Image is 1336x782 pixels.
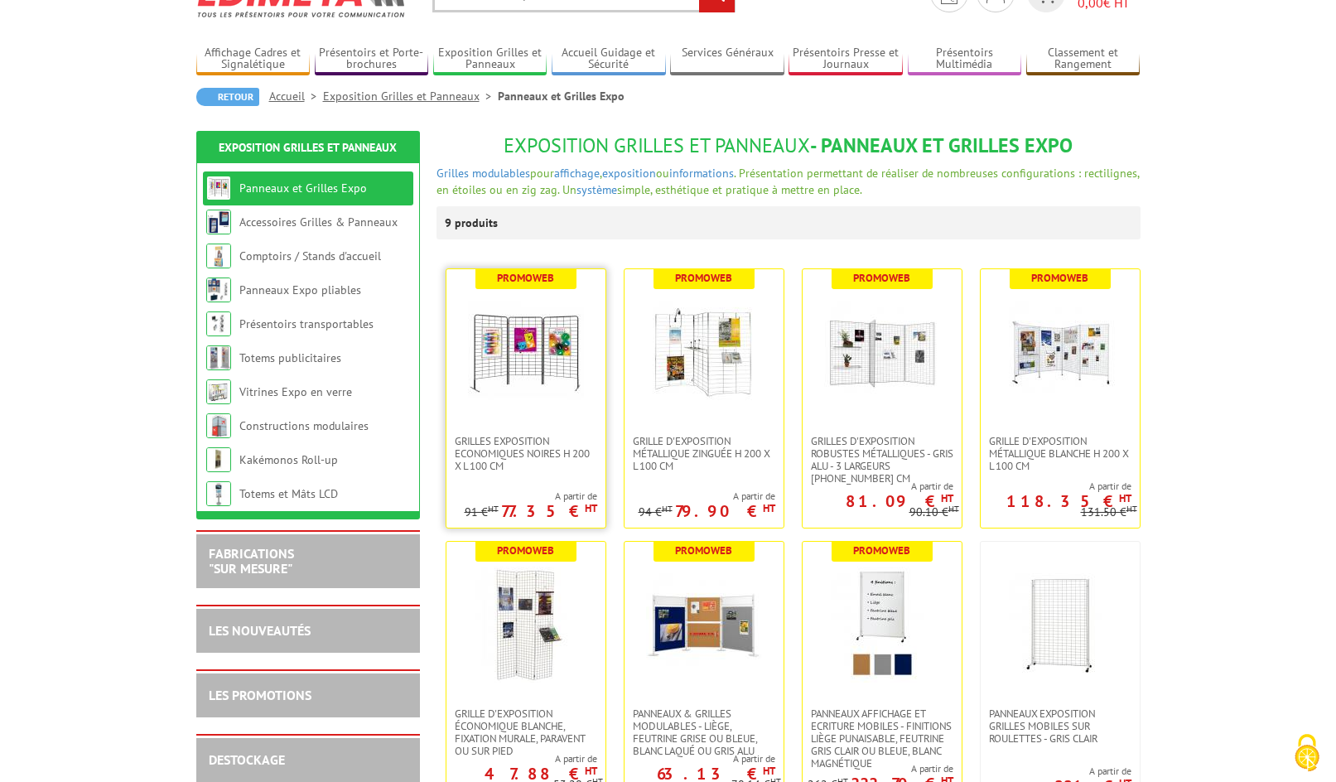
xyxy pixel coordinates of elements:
[465,506,499,519] p: 91 €
[948,503,959,514] sup: HT
[501,506,597,516] p: 77.35 €
[497,271,554,285] b: Promoweb
[846,496,953,506] p: 81.09 €
[436,166,1139,197] span: pour , ou . Présentation permettant de réaliser de nombreuses configurations : rectilignes, en ét...
[206,176,231,200] img: Panneaux et Grilles Expo
[981,480,1131,493] span: A partir de
[554,166,600,181] a: affichage
[811,707,953,770] span: Panneaux Affichage et Ecriture Mobiles - finitions liège punaisable, feutrine gris clair ou bleue...
[446,752,597,765] span: A partir de
[498,88,625,104] li: Panneaux et Grilles Expo
[206,244,231,268] img: Comptoirs / Stands d'accueil
[472,166,530,181] a: modulables
[209,545,294,577] a: FABRICATIONS"Sur Mesure"
[989,707,1131,745] span: Panneaux Exposition Grilles mobiles sur roulettes - gris clair
[1026,46,1141,73] a: Classement et Rangement
[633,435,775,472] span: Grille d'exposition métallique Zinguée H 200 x L 100 cm
[602,166,656,181] a: exposition
[1081,506,1137,519] p: 131.50 €
[269,89,323,104] a: Accueil
[488,503,499,514] sup: HT
[468,567,584,683] img: Grille d'exposition économique blanche, fixation murale, paravent ou sur pied
[824,294,940,410] img: Grilles d'exposition robustes métalliques - gris alu - 3 largeurs 70-100-120 cm
[853,543,910,558] b: Promoweb
[625,435,784,472] a: Grille d'exposition métallique Zinguée H 200 x L 100 cm
[239,181,367,195] a: Panneaux et Grilles Expo
[625,707,784,757] a: Panneaux & Grilles modulables - liège, feutrine grise ou bleue, blanc laqué ou gris alu
[1002,567,1118,683] img: Panneaux Exposition Grilles mobiles sur roulettes - gris clair
[209,622,311,639] a: LES NOUVEAUTÉS
[436,166,469,181] a: Grilles
[433,46,547,73] a: Exposition Grilles et Panneaux
[669,166,734,181] a: informations
[989,435,1131,472] span: Grille d'exposition métallique blanche H 200 x L 100 cm
[497,543,554,558] b: Promoweb
[662,503,673,514] sup: HT
[315,46,429,73] a: Présentoirs et Porte-brochures
[1278,726,1336,782] button: Cookies (fenêtre modale)
[504,133,810,158] span: Exposition Grilles et Panneaux
[206,413,231,438] img: Constructions modulaires
[657,769,775,779] p: 63.13 €
[323,89,498,104] a: Exposition Grilles et Panneaux
[239,452,338,467] a: Kakémonos Roll-up
[239,316,374,331] a: Présentoirs transportables
[639,506,673,519] p: 94 €
[675,271,732,285] b: Promoweb
[808,762,953,775] span: A partir de
[1119,491,1131,505] sup: HT
[941,491,953,505] sup: HT
[206,481,231,506] img: Totems et Mâts LCD
[585,501,597,515] sup: HT
[763,501,775,515] sup: HT
[633,707,775,757] span: Panneaux & Grilles modulables - liège, feutrine grise ou bleue, blanc laqué ou gris alu
[670,46,784,73] a: Services Généraux
[196,88,259,106] a: Retour
[468,294,584,410] img: Grilles Exposition Economiques Noires H 200 x L 100 cm
[239,418,369,433] a: Constructions modulaires
[239,486,338,501] a: Totems et Mâts LCD
[219,140,397,155] a: Exposition Grilles et Panneaux
[803,435,962,485] a: Grilles d'exposition robustes métalliques - gris alu - 3 largeurs [PHONE_NUMBER] cm
[455,435,597,472] span: Grilles Exposition Economiques Noires H 200 x L 100 cm
[909,506,959,519] p: 90.10 €
[811,435,953,485] span: Grilles d'exposition robustes métalliques - gris alu - 3 largeurs [PHONE_NUMBER] cm
[576,182,617,197] a: système
[1126,503,1137,514] sup: HT
[239,384,352,399] a: Vitrines Expo en verre
[209,687,311,703] a: LES PROMOTIONS
[639,490,775,503] span: A partir de
[763,764,775,778] sup: HT
[239,249,381,263] a: Comptoirs / Stands d'accueil
[239,215,398,229] a: Accessoires Grilles & Panneaux
[646,294,762,410] img: Grille d'exposition métallique Zinguée H 200 x L 100 cm
[239,282,361,297] a: Panneaux Expo pliables
[196,46,311,73] a: Affichage Cadres et Signalétique
[1031,271,1088,285] b: Promoweb
[455,707,597,757] span: Grille d'exposition économique blanche, fixation murale, paravent ou sur pied
[824,567,940,683] img: Panneaux Affichage et Ecriture Mobiles - finitions liège punaisable, feutrine gris clair ou bleue...
[206,447,231,472] img: Kakémonos Roll-up
[206,379,231,404] img: Vitrines Expo en verre
[206,210,231,234] img: Accessoires Grilles & Panneaux
[446,435,605,472] a: Grilles Exposition Economiques Noires H 200 x L 100 cm
[206,311,231,336] img: Présentoirs transportables
[803,707,962,770] a: Panneaux Affichage et Ecriture Mobiles - finitions liège punaisable, feutrine gris clair ou bleue...
[675,543,732,558] b: Promoweb
[1054,765,1131,778] span: A partir de
[239,350,341,365] a: Totems publicitaires
[552,46,666,73] a: Accueil Guidage et Sécurité
[646,567,762,683] img: Panneaux & Grilles modulables - liège, feutrine grise ou bleue, blanc laqué ou gris alu
[445,206,507,239] p: 9 produits
[206,278,231,302] img: Panneaux Expo pliables
[436,135,1141,157] h1: - Panneaux et Grilles Expo
[853,271,910,285] b: Promoweb
[1002,294,1118,410] img: Grille d'exposition métallique blanche H 200 x L 100 cm
[789,46,903,73] a: Présentoirs Presse et Journaux
[206,345,231,370] img: Totems publicitaires
[1006,496,1131,506] p: 118.35 €
[209,751,285,768] a: DESTOCKAGE
[446,707,605,757] a: Grille d'exposition économique blanche, fixation murale, paravent ou sur pied
[625,752,775,765] span: A partir de
[585,764,597,778] sup: HT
